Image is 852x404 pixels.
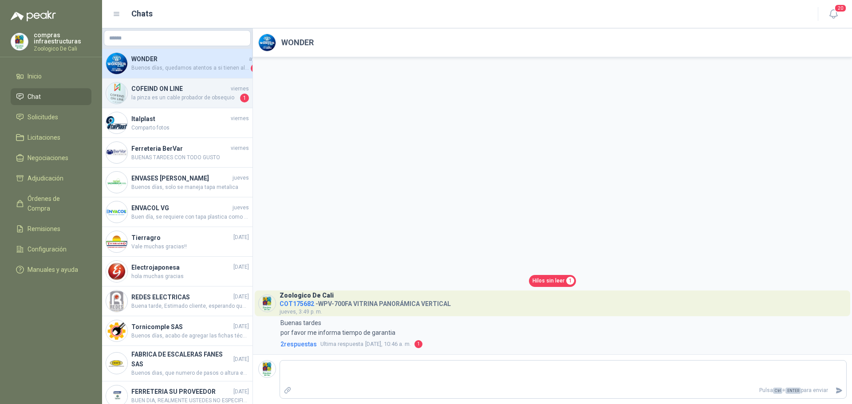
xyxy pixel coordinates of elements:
[28,224,60,234] span: Remisiones
[131,114,229,124] h4: Italplast
[131,322,232,332] h4: Tornicomple SAS
[832,383,846,398] button: Enviar
[131,203,231,213] h4: ENVACOL VG
[106,290,127,312] img: Company Logo
[259,361,276,377] img: Company Logo
[131,124,249,132] span: Comparto fotos
[280,339,317,349] span: 2 respuesta s
[280,293,334,298] h3: Zoologico De Cali
[28,92,41,102] span: Chat
[102,78,252,108] a: Company LogoCOFEIND ON LINEviernesla pinza es un cable probador de obsequio1
[279,339,847,349] a: 2respuestasUltima respuesta[DATE], 10:46 a. m.1
[102,168,252,197] a: Company LogoENVASES [PERSON_NAME]juevesBuenos días, solo se maneja tapa metalica
[11,261,91,278] a: Manuales y ayuda
[280,383,295,398] label: Adjuntar archivos
[131,8,153,20] h1: Chats
[259,34,276,51] img: Company Logo
[233,388,249,396] span: [DATE]
[773,388,782,394] span: Ctrl
[233,263,249,271] span: [DATE]
[233,174,249,182] span: jueves
[102,138,252,168] a: Company LogoFerreteria BerVarviernesBUENAS TARDES CON TODO GUSTO
[28,244,67,254] span: Configuración
[106,231,127,252] img: Company Logo
[102,316,252,346] a: Company LogoTornicomple SAS[DATE]Buenos días, acabo de agregar las fichas técnicas. de ambos mosq...
[131,349,232,369] h4: FABRICA DE ESCALERAS FANES SAS
[28,153,68,163] span: Negociaciones
[131,94,238,102] span: la pinza es un cable probador de obsequio
[231,114,249,123] span: viernes
[280,298,451,306] h4: - WPV-700FA VITRINA PANORÁMICA VERTICAL
[131,84,229,94] h4: COFEIND ON LINE
[102,108,252,138] a: Company LogoItalplastviernesComparto fotos
[102,227,252,257] a: Company LogoTierragro[DATE]Vale muchas gracias!!
[28,71,42,81] span: Inicio
[106,82,127,104] img: Company Logo
[102,257,252,286] a: Company LogoElectrojaponesa[DATE]hola muchas gracias
[106,53,127,74] img: Company Logo
[131,292,232,302] h4: REDES ELECTRICAS
[233,204,249,212] span: jueves
[532,277,564,285] span: Hilos sin leer
[106,142,127,163] img: Company Logo
[131,183,249,192] span: Buenos días, solo se maneja tapa metalica
[414,340,422,348] span: 1
[11,33,28,50] img: Company Logo
[131,243,249,251] span: Vale muchas gracias!!
[28,133,60,142] span: Licitaciones
[28,112,58,122] span: Solicitudes
[295,383,832,398] p: Pulsa + para enviar
[131,153,249,162] span: BUENAS TARDES CON TODO GUSTO
[34,46,91,51] p: Zoologico De Cali
[834,4,847,12] span: 20
[825,6,841,22] button: 20
[131,144,229,153] h4: Ferreteria BerVar
[240,94,249,102] span: 1
[249,55,260,63] span: ayer
[11,170,91,187] a: Adjudicación
[231,144,249,153] span: viernes
[106,172,127,193] img: Company Logo
[231,85,249,93] span: viernes
[131,272,249,281] span: hola muchas gracias
[131,387,232,396] h4: FERRETERIA SU PROVEEDOR
[28,173,63,183] span: Adjudicación
[131,54,247,64] h4: WONDER
[566,277,574,285] span: 1
[11,109,91,126] a: Solicitudes
[106,261,127,282] img: Company Logo
[11,88,91,105] a: Chat
[233,322,249,331] span: [DATE]
[280,300,314,307] span: COT175682
[320,340,363,349] span: Ultima respuesta
[233,293,249,301] span: [DATE]
[102,197,252,227] a: Company LogoENVACOL VGjuevesBuen día, se requiere con tapa plastica como la imagen indicada asoci...
[251,64,260,73] span: 1
[11,149,91,166] a: Negociaciones
[280,309,322,315] span: jueves, 3:49 p. m.
[106,112,127,133] img: Company Logo
[106,201,127,223] img: Company Logo
[281,36,314,49] h2: WONDER
[785,388,801,394] span: ENTER
[131,263,232,272] h4: Electrojaponesa
[11,11,56,21] img: Logo peakr
[11,241,91,258] a: Configuración
[529,275,576,287] a: Hilos sin leer1
[28,265,78,275] span: Manuales y ayuda
[233,233,249,242] span: [DATE]
[102,346,252,381] a: Company LogoFABRICA DE ESCALERAS FANES SAS[DATE]Buenos dias, que numero de pasos o altura es la e...
[11,129,91,146] a: Licitaciones
[106,320,127,341] img: Company Logo
[131,233,232,243] h4: Tierragro
[131,369,249,377] span: Buenos dias, que numero de pasos o altura es la escalera, material y tipo de trabajo que realizan...
[11,68,91,85] a: Inicio
[131,302,249,310] span: Buena tarde, Estimado cliente, esperando que se encuentre bien, los amarres que distribuimos solo...
[320,340,411,349] span: [DATE], 10:46 a. m.
[106,353,127,374] img: Company Logo
[131,213,249,221] span: Buen día, se requiere con tapa plastica como la imagen indicada asociada, viene con tapa plastica?
[11,220,91,237] a: Remisiones
[102,49,252,78] a: Company LogoWONDERayerBuenos días, quedamos atentos a si tienen alguna duda adicional1
[102,286,252,316] a: Company LogoREDES ELECTRICAS[DATE]Buena tarde, Estimado cliente, esperando que se encuentre bien,...
[131,173,231,183] h4: ENVASES [PERSON_NAME]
